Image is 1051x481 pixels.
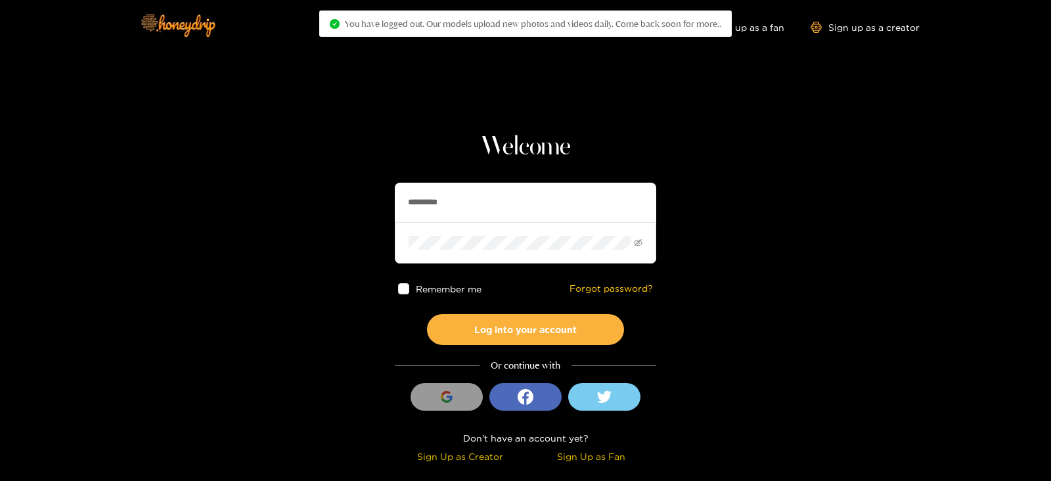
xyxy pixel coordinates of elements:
[416,284,481,294] span: Remember me
[811,22,920,33] a: Sign up as a creator
[395,358,656,373] div: Or continue with
[634,239,642,247] span: eye-invisible
[395,430,656,446] div: Don't have an account yet?
[427,314,624,345] button: Log into your account
[398,449,522,464] div: Sign Up as Creator
[694,22,784,33] a: Sign up as a fan
[330,19,340,29] span: check-circle
[395,131,656,163] h1: Welcome
[529,449,653,464] div: Sign Up as Fan
[570,283,653,294] a: Forgot password?
[345,18,721,29] span: You have logged out. Our models upload new photos and videos daily. Come back soon for more..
